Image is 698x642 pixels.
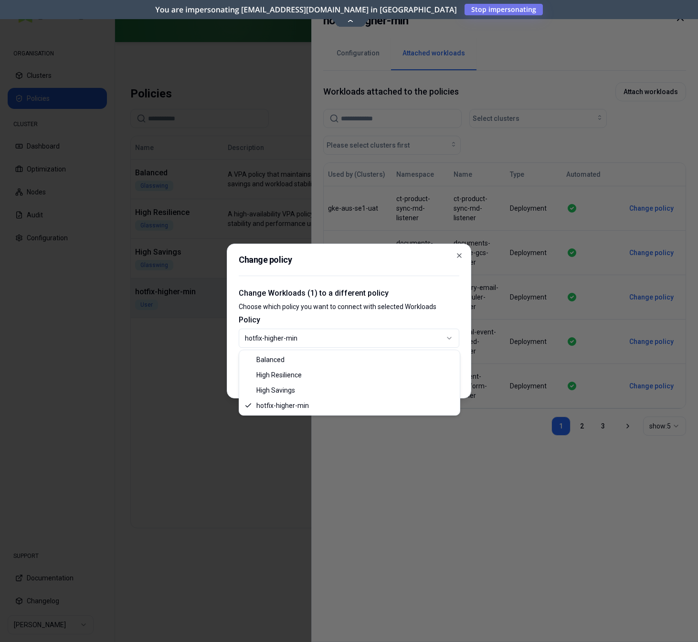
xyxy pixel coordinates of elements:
span: High Savings [256,385,295,395]
div: hotfix-higher-min [241,398,458,413]
span: Balanced [256,355,285,364]
div: High Resilience [241,367,458,383]
span: High Resilience [256,370,302,380]
div: Balanced [241,352,458,367]
div: High Savings [241,383,458,398]
span: hotfix-higher-min [256,401,309,410]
